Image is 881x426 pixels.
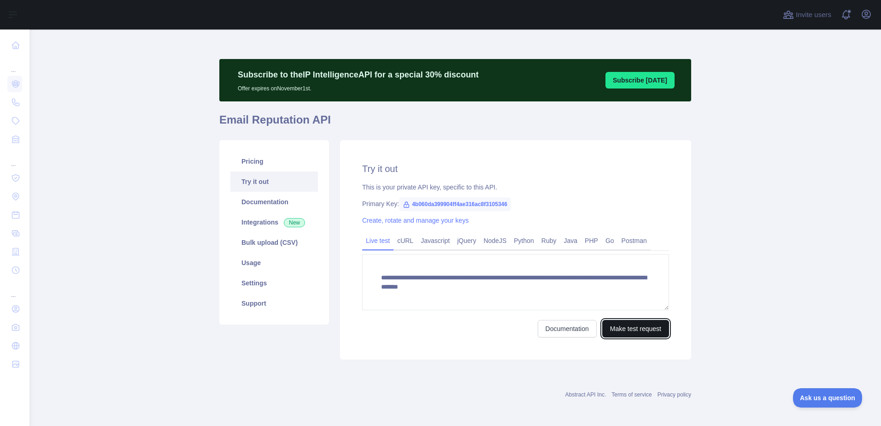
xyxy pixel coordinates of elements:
[565,391,606,398] a: Abstract API Inc.
[238,81,479,92] p: Offer expires on November 1st.
[230,192,318,212] a: Documentation
[796,10,831,20] span: Invite users
[602,233,618,248] a: Go
[219,112,691,135] h1: Email Reputation API
[417,233,453,248] a: Javascript
[793,388,863,408] iframe: Toggle Customer Support
[453,233,480,248] a: jQuery
[581,233,602,248] a: PHP
[480,233,510,248] a: NodeJS
[510,233,538,248] a: Python
[284,218,305,227] span: New
[602,320,669,337] button: Make test request
[560,233,581,248] a: Java
[362,233,394,248] a: Live test
[362,162,669,175] h2: Try it out
[230,273,318,293] a: Settings
[618,233,651,248] a: Postman
[230,151,318,172] a: Pricing
[230,253,318,273] a: Usage
[611,391,652,398] a: Terms of service
[7,280,22,299] div: ...
[7,55,22,74] div: ...
[362,199,669,208] div: Primary Key:
[238,68,479,81] p: Subscribe to the IP Intelligence API for a special 30 % discount
[605,72,675,89] button: Subscribe [DATE]
[230,212,318,232] a: Integrations New
[781,7,833,22] button: Invite users
[538,233,560,248] a: Ruby
[538,320,597,337] a: Documentation
[230,172,318,192] a: Try it out
[658,391,691,398] a: Privacy policy
[394,233,417,248] a: cURL
[362,183,669,192] div: This is your private API key, specific to this API.
[362,217,469,224] a: Create, rotate and manage your keys
[7,149,22,168] div: ...
[399,197,511,211] span: 4b060da399904ff4ae316ac8f3105346
[230,232,318,253] a: Bulk upload (CSV)
[230,293,318,314] a: Support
